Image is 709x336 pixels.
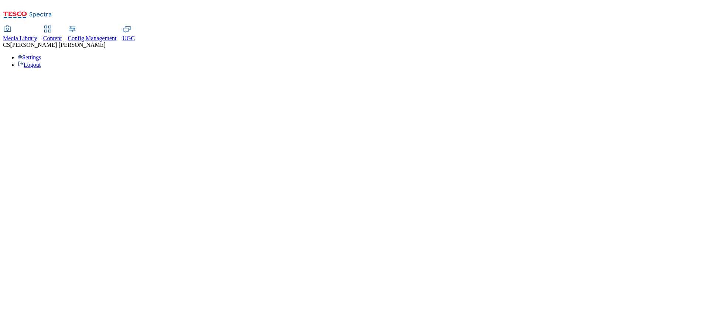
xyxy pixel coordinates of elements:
[18,54,41,60] a: Settings
[123,35,135,41] span: UGC
[43,35,62,41] span: Content
[68,26,117,42] a: Config Management
[18,62,41,68] a: Logout
[3,42,10,48] span: CS
[43,26,62,42] a: Content
[68,35,117,41] span: Config Management
[10,42,106,48] span: [PERSON_NAME] [PERSON_NAME]
[3,26,37,42] a: Media Library
[123,26,135,42] a: UGC
[3,35,37,41] span: Media Library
